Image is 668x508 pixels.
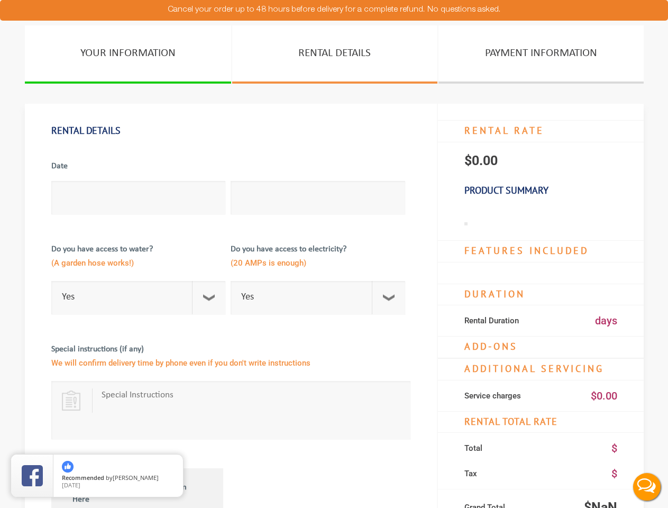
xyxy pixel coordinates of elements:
[51,160,226,178] label: Date
[626,466,668,508] button: Live Chat
[438,240,644,262] h4: Features Included
[62,461,74,473] img: thumbs up icon
[231,243,405,278] label: Do you have access to electricity?
[464,311,541,331] div: Rental Duration
[51,243,226,278] label: Do you have access to water?
[438,179,644,202] h3: Product Summary
[438,120,644,142] h4: RENTAL RATE
[541,311,617,331] div: days
[113,474,159,482] span: [PERSON_NAME]
[62,475,175,482] span: by
[438,25,644,84] a: PAYMENT INFORMATION
[438,142,644,179] p: $0.00
[51,120,410,142] h1: Rental Details
[438,336,644,358] h4: Add-Ons
[25,25,231,84] a: YOUR INFORMATION
[541,464,617,484] div: $
[51,356,410,373] span: We will confirm delivery time by phone even if you don't write instructions
[22,465,43,486] img: Review Rating
[62,481,80,489] span: [DATE]
[232,25,437,84] a: RENTAL DETAILS
[464,464,541,484] div: Tax
[541,438,617,458] div: $
[464,386,541,406] div: Service charges
[438,411,644,433] h4: RENTAL Total RATE
[51,256,226,273] span: (A garden hose works!)
[464,438,541,458] div: Total
[438,358,644,380] h4: Additional Servicing
[51,343,410,378] label: Special instructions (if any)
[541,386,617,406] div: $0.00
[231,256,405,273] span: (20 AMPs is enough)
[62,474,104,482] span: Recommended
[438,284,644,306] h4: Duration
